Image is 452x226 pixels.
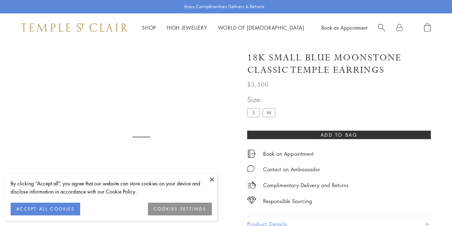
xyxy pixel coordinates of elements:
[247,80,269,89] span: $3,500
[321,131,358,139] span: Add to bag
[263,181,349,190] p: Complimentary Delivery and Returns
[263,165,320,174] div: Contact an Ambassador
[424,23,431,32] a: Open Shopping Bag
[378,23,385,32] a: Search
[247,131,431,139] button: Add to bag
[247,150,256,158] img: icon_appointment.svg
[417,193,445,219] iframe: Gorgias live chat messenger
[247,94,278,105] span: Size:
[11,179,212,196] div: By clicking “Accept all”, you agree that our website can store cookies on your device and disclos...
[247,108,260,117] label: S
[263,108,275,117] label: M
[11,203,80,215] button: ACCEPT ALL COOKIES
[247,165,254,172] img: MessageIcon-01_2.svg
[142,24,156,31] a: ShopShop
[148,203,212,215] button: COOKIES SETTINGS
[218,24,304,31] a: World of [DEMOGRAPHIC_DATA]World of [DEMOGRAPHIC_DATA]
[21,23,128,32] img: Temple St. Clair
[247,197,256,204] img: icon_sourcing.svg
[321,24,367,31] a: Book an Appointment
[263,197,312,206] div: Responsible Sourcing
[247,181,256,190] img: icon_delivery.svg
[167,24,207,31] a: High JewelleryHigh Jewellery
[184,3,264,10] p: Enjoy Complimentary Delivery & Returns
[247,52,431,76] h1: 18K Small Blue Moonstone Classic Temple Earrings
[142,23,304,32] nav: Main navigation
[263,150,314,157] a: Book an Appointment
